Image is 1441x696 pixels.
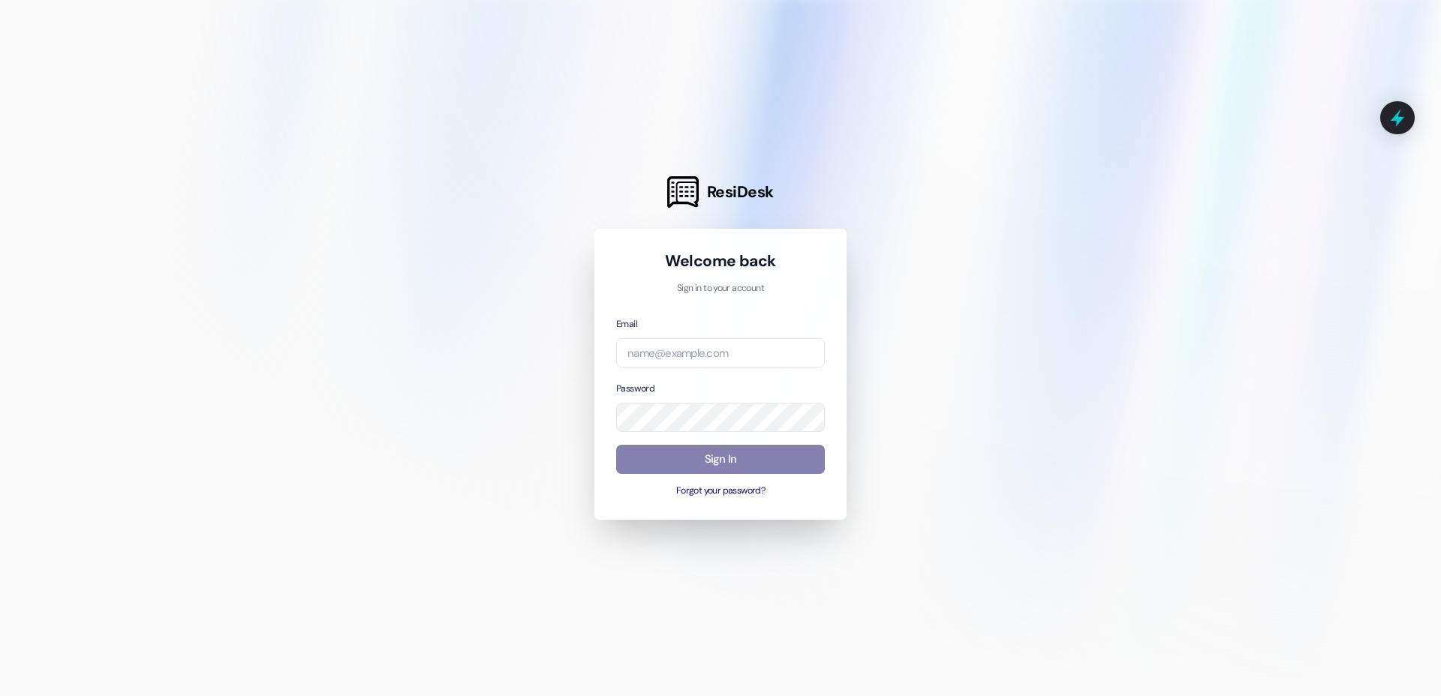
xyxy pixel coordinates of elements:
label: Email [616,318,637,330]
p: Sign in to your account [616,282,825,295]
input: name@example.com [616,338,825,367]
button: Sign In [616,445,825,474]
label: Password [616,382,654,394]
span: ResiDesk [707,181,774,202]
img: ResiDesk Logo [667,176,699,208]
h1: Welcome back [616,250,825,271]
button: Forgot your password? [616,484,825,498]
